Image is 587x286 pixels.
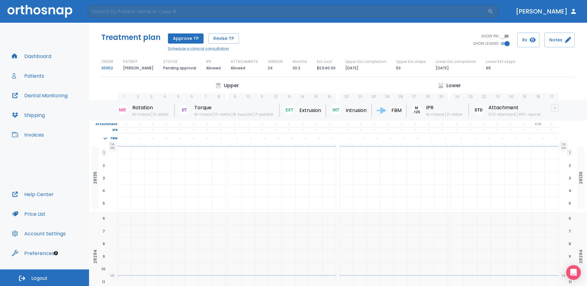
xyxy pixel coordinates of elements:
[101,64,113,72] a: 35952
[567,228,572,234] span: 7
[8,127,48,142] a: Invoices
[578,249,583,264] p: 28294
[567,215,572,221] span: 6
[132,112,152,117] span: M-mesial
[496,94,500,99] p: 21
[89,127,118,133] p: IPR
[550,94,554,99] p: 17
[254,112,274,117] span: P-palatal
[345,64,359,72] p: [DATE]
[231,59,258,64] p: ATTACHMENTS
[124,94,125,99] p: 1
[346,107,367,114] p: Intrusion
[317,59,332,64] p: Est.cost
[100,266,107,272] span: 10
[513,6,580,17] button: [PERSON_NAME]
[7,5,72,17] img: Orthosnap
[445,112,464,117] span: D-distal
[101,228,106,234] span: 7
[299,107,321,114] p: Extrusion
[206,64,221,72] p: Allowed
[204,94,207,99] p: 7
[517,33,539,47] button: Rx
[523,94,527,99] p: 19
[301,94,304,99] p: 14
[446,82,461,89] p: Lower
[163,59,177,64] p: STATUS
[218,94,220,99] p: 8
[8,187,57,202] button: Help Center
[412,94,416,99] p: 27
[468,94,473,99] p: 23
[31,275,48,282] span: Logout
[488,112,517,117] span: STD-standard
[486,59,515,64] p: Lower Est.steps
[481,33,499,39] span: SHOW PIN
[560,141,568,151] span: OA MX
[268,59,283,64] p: VERSION
[89,122,118,127] p: Attachment
[345,59,386,64] p: Upper Est.completion
[473,41,499,46] span: SHOW LEGEND
[509,94,514,99] p: 20
[567,163,572,168] span: 2
[535,122,541,127] p: STD
[567,253,572,259] span: 9
[385,94,390,99] p: 29
[517,112,542,117] span: APC-apical
[101,175,106,181] span: 3
[567,188,573,193] span: 4
[426,104,464,111] p: IPR
[214,112,232,117] span: D-distal
[194,104,274,111] p: Torque
[567,279,573,284] span: 11
[177,94,180,99] p: 5
[109,272,116,279] span: VK
[566,265,581,280] div: Open Intercom Messenger
[247,94,250,99] p: 10
[560,272,567,279] span: VK
[101,33,161,42] h5: Treatment plan
[371,94,376,99] p: 30
[194,112,214,117] span: M-mesial
[93,172,98,184] p: 26135
[8,246,58,261] a: Preferences
[152,112,170,117] span: D-distal
[344,94,349,99] p: 32
[53,250,59,256] div: Tooltip anchor
[101,279,106,284] span: 11
[436,64,449,72] p: [DATE]
[426,112,445,117] span: M-mesial
[426,94,430,99] p: 26
[268,64,273,72] p: 24
[488,104,542,111] p: Attachment
[231,64,245,72] p: Allowed
[168,33,204,44] button: Approve TP
[163,64,196,72] p: Pending approval
[567,175,572,181] span: 3
[150,94,153,99] p: 3
[101,253,106,259] span: 9
[93,249,98,264] p: 28294
[101,59,113,64] p: ORDER
[274,94,277,99] p: 12
[314,94,318,99] p: 15
[293,59,307,64] p: Months
[482,94,486,99] p: 22
[396,59,426,64] p: Upper Est.steps
[396,64,401,72] p: 53
[224,82,239,89] p: Upper
[261,94,263,99] p: 11
[436,59,476,64] p: Lower Est.completion
[567,200,572,206] span: 5
[567,149,572,156] span: 1
[287,94,291,99] p: 13
[8,108,49,122] button: Shipping
[8,88,71,103] button: Dental Monitoring
[164,94,166,99] p: 4
[359,94,362,99] p: 31
[8,207,49,221] button: Price List
[191,94,193,99] p: 6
